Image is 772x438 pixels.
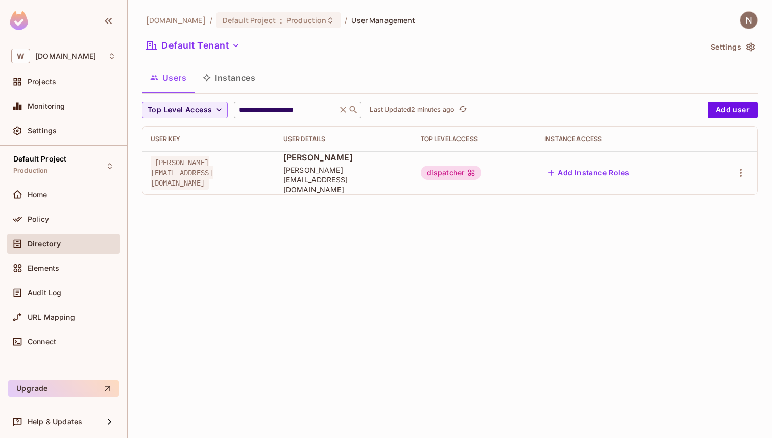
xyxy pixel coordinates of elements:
p: Last Updated 2 minutes ago [370,106,454,114]
div: Instance Access [544,135,696,143]
span: refresh [459,105,467,115]
span: Directory [28,240,61,248]
span: Elements [28,264,59,272]
button: Upgrade [8,380,119,397]
span: Top Level Access [148,104,212,117]
span: [PERSON_NAME] [283,152,404,163]
span: Help & Updates [28,418,82,426]
div: User Key [151,135,267,143]
div: User Details [283,135,404,143]
span: User Management [351,15,415,25]
div: dispatcher [421,166,482,180]
span: URL Mapping [28,313,75,321]
span: W [11,49,30,63]
div: Top Level Access [421,135,528,143]
img: SReyMgAAAABJRU5ErkJggg== [10,11,28,30]
button: Add Instance Roles [544,165,633,181]
span: Projects [28,78,56,86]
span: Policy [28,215,49,223]
span: Audit Log [28,289,61,297]
button: Default Tenant [142,37,244,54]
span: Default Project [13,155,66,163]
span: Click to refresh data [454,104,469,116]
button: Instances [195,65,263,90]
img: Naman Malik [740,12,757,29]
span: Default Project [223,15,276,25]
span: [PERSON_NAME][EMAIL_ADDRESS][DOMAIN_NAME] [151,156,213,190]
li: / [345,15,347,25]
span: Home [28,191,47,199]
button: refresh [456,104,469,116]
span: Production [286,15,326,25]
span: Settings [28,127,57,135]
li: / [210,15,212,25]
button: Top Level Access [142,102,228,118]
span: the active workspace [146,15,206,25]
button: Users [142,65,195,90]
span: Connect [28,338,56,346]
span: [PERSON_NAME][EMAIL_ADDRESS][DOMAIN_NAME] [283,165,404,194]
span: Workspace: withpronto.com [35,52,96,60]
button: Settings [707,39,758,55]
span: Production [13,167,49,175]
button: Add user [708,102,758,118]
span: : [279,16,283,25]
span: Monitoring [28,102,65,110]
